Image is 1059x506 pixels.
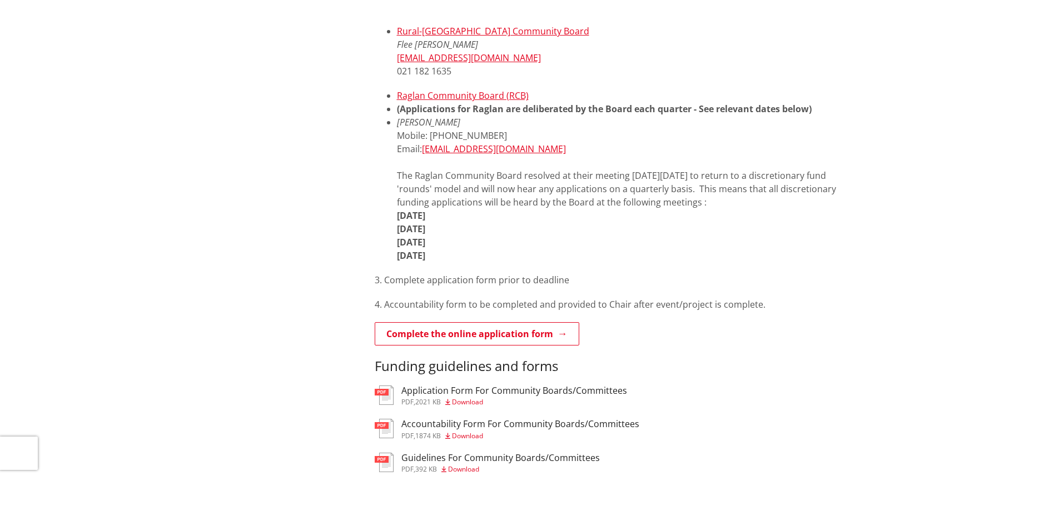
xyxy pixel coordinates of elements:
[452,397,483,407] span: Download
[397,249,425,262] strong: [DATE]
[415,464,437,474] span: 392 KB
[452,431,483,440] span: Download
[397,223,425,235] strong: [DATE]
[401,385,627,396] h3: Application Form For Community Boards/Committees
[375,385,394,405] img: document-pdf.svg
[401,419,639,429] h3: Accountability Form For Community Boards/Committees
[401,431,414,440] span: pdf
[397,103,812,115] span: (Applications for Raglan are deliberated by the Board each quarter - See relevant dates below)
[375,298,848,311] p: 4. Accountability form to be completed and provided to Chair after event/project is complete.
[401,466,600,473] div: ,
[397,24,848,78] li: 021 182 1635
[375,419,639,439] a: Accountability Form For Community Boards/Committees pdf,1874 KB Download
[401,399,627,405] div: ,
[401,453,600,463] h3: Guidelines For Community Boards/Committees
[448,464,479,474] span: Download
[375,385,627,405] a: Application Form For Community Boards/Committees pdf,2021 KB Download
[397,25,589,37] a: Rural-[GEOGRAPHIC_DATA] Community Board
[401,464,414,474] span: pdf
[397,52,541,64] a: [EMAIL_ADDRESS][DOMAIN_NAME]
[415,397,441,407] span: 2021 KB
[401,433,639,439] div: ,
[397,89,529,102] a: Raglan Community Board (RCB)
[375,358,848,374] h3: Funding guidelines and forms
[375,274,569,286] span: 3. Complete application form prior to deadline
[1008,459,1048,499] iframe: Messenger Launcher
[397,236,425,248] strong: [DATE]
[422,143,566,155] a: [EMAIL_ADDRESS][DOMAIN_NAME]
[401,397,414,407] span: pdf
[415,431,441,440] span: 1874 KB
[397,116,460,128] em: [PERSON_NAME]
[375,453,394,472] img: document-pdf.svg
[397,116,848,262] li: Mobile: [PHONE_NUMBER] Email: The Raglan Community Board resolved at their meeting [DATE][DATE] t...
[397,209,425,222] strong: [DATE]
[375,322,579,345] a: Complete the online application form
[397,38,478,51] em: Flee [PERSON_NAME]
[375,419,394,438] img: document-pdf.svg
[375,453,600,473] a: Guidelines For Community Boards/Committees pdf,392 KB Download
